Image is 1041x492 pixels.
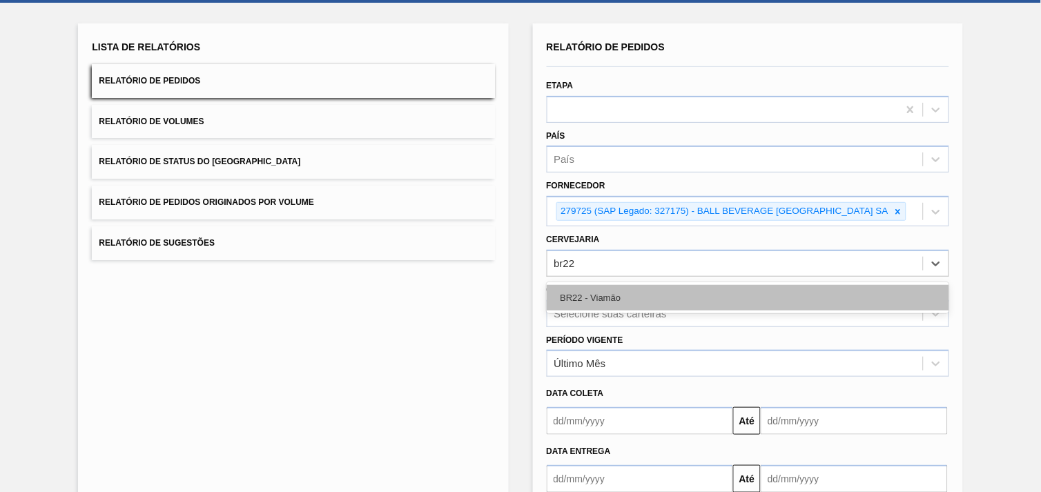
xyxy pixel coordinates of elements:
[99,157,300,166] span: Relatório de Status do [GEOGRAPHIC_DATA]
[547,388,604,398] span: Data coleta
[92,145,494,179] button: Relatório de Status do [GEOGRAPHIC_DATA]
[99,76,200,86] span: Relatório de Pedidos
[554,358,606,370] div: Último Mês
[92,41,200,52] span: Lista de Relatórios
[554,154,575,166] div: País
[547,446,611,456] span: Data entrega
[761,407,948,435] input: dd/mm/yyyy
[99,238,215,248] span: Relatório de Sugestões
[547,235,600,244] label: Cervejaria
[92,226,494,260] button: Relatório de Sugestões
[733,407,761,435] button: Até
[547,131,565,141] label: País
[547,335,623,345] label: Período Vigente
[554,308,667,319] div: Selecione suas carteiras
[92,64,494,98] button: Relatório de Pedidos
[547,181,605,190] label: Fornecedor
[547,407,734,435] input: dd/mm/yyyy
[547,285,949,311] div: BR22 - Viamão
[547,81,574,90] label: Etapa
[547,41,665,52] span: Relatório de Pedidos
[92,105,494,139] button: Relatório de Volumes
[99,117,204,126] span: Relatório de Volumes
[99,197,314,207] span: Relatório de Pedidos Originados por Volume
[557,203,891,220] div: 279725 (SAP Legado: 327175) - BALL BEVERAGE [GEOGRAPHIC_DATA] SA
[92,186,494,219] button: Relatório de Pedidos Originados por Volume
